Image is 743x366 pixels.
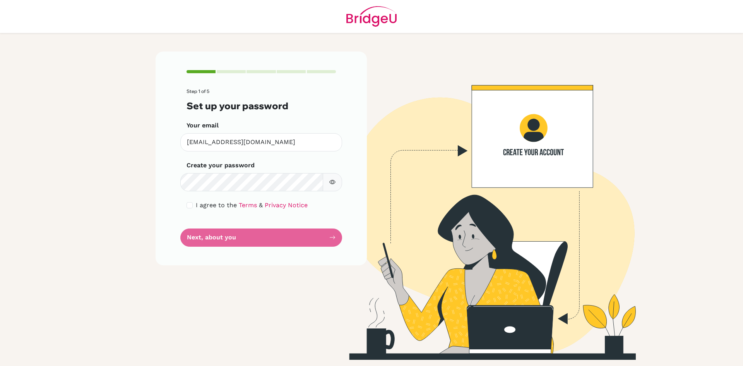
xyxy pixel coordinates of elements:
span: & [259,201,263,209]
span: Step 1 of 5 [187,88,209,94]
label: Create your password [187,161,255,170]
h3: Set up your password [187,100,336,112]
span: I agree to the [196,201,237,209]
label: Your email [187,121,219,130]
input: Insert your email* [180,133,342,151]
img: Create your account [261,52,702,360]
a: Terms [239,201,257,209]
a: Privacy Notice [265,201,308,209]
